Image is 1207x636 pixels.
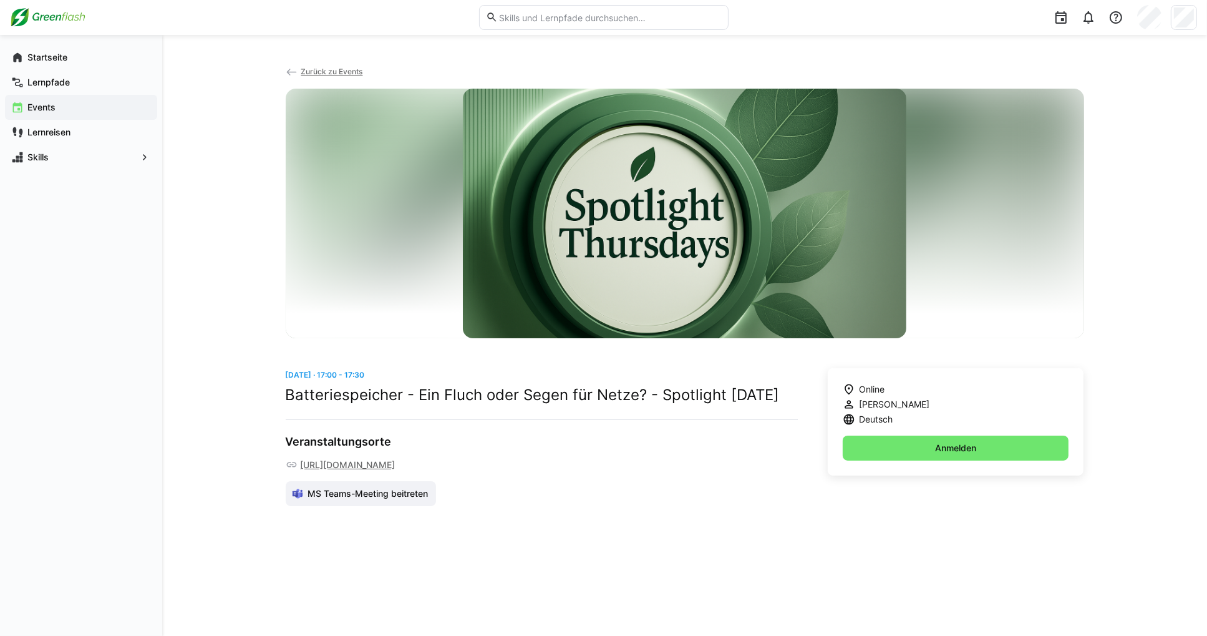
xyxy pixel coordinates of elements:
span: Online [859,383,885,396]
span: Zurück zu Events [301,67,362,76]
span: [DATE] · 17:00 - 17:30 [286,370,365,379]
span: Deutsch [859,413,893,426]
a: [URL][DOMAIN_NAME] [300,459,395,471]
a: MS Teams-Meeting beitreten [286,481,437,506]
span: MS Teams-Meeting beitreten [306,487,430,500]
a: Zurück zu Events [286,67,363,76]
span: Anmelden [933,442,978,454]
h2: Batteriespeicher - Ein Fluch oder Segen für Netze? - Spotlight [DATE] [286,386,798,404]
button: Anmelden [843,436,1069,461]
h3: Veranstaltungsorte [286,435,798,449]
span: [PERSON_NAME] [859,398,929,411]
input: Skills und Lernpfade durchsuchen… [498,12,721,23]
